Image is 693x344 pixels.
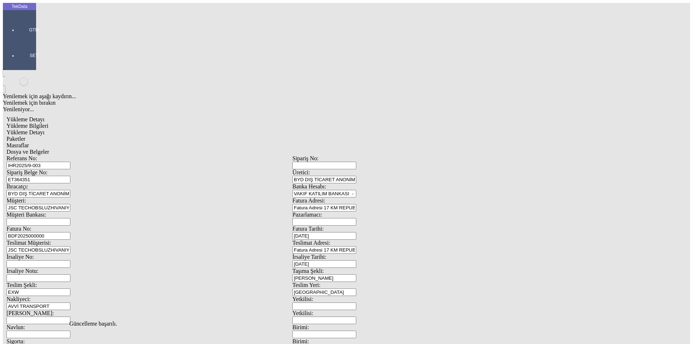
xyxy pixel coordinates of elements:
span: Yetkilisi: [292,296,313,302]
span: SET [23,53,45,58]
span: Yükleme Detayı [6,116,44,122]
span: Üretici: [292,169,310,175]
div: Yenilemek için bırakın [3,100,582,106]
div: Güncelleme başarılı. [69,321,624,327]
span: Yetkilisi: [292,310,313,316]
span: Taşıma Şekli: [292,268,324,274]
span: Referans No: [6,155,37,161]
span: Birimi: [292,324,309,330]
span: Teslimat Müşterisi: [6,240,51,246]
span: Sipariş Belge No: [6,169,48,175]
span: [PERSON_NAME]: [6,310,54,316]
span: Sipariş No: [292,155,318,161]
span: İhracatçı: [6,183,28,190]
span: Müşteri: [6,197,26,204]
span: İrsaliye Notu: [6,268,38,274]
div: Yenileniyor... [3,106,582,113]
span: Teslimat Adresi: [292,240,330,246]
span: Nakliyeci: [6,296,31,302]
span: Paketler [6,136,25,142]
span: Yükleme Bilgileri [6,123,48,129]
span: Teslim Şekli: [6,282,37,288]
span: Müşteri Bankası: [6,212,46,218]
span: Yükleme Detayı [6,129,44,135]
span: İrsaliye Tarihi: [292,254,326,260]
span: Navlun: [6,324,25,330]
div: Yenilemek için aşağı kaydırın... [3,93,582,100]
span: Teslim Yeri: [292,282,321,288]
span: Fatura No: [6,226,31,232]
div: TekData [3,4,36,9]
span: Masraflar [6,142,29,148]
span: Fatura Tarihi: [292,226,324,232]
span: İrsaliye No: [6,254,34,260]
span: Fatura Adresi: [292,197,325,204]
span: Dosya ve Belgeler [6,149,49,155]
span: Pazarlamacı: [292,212,322,218]
span: GTM [23,27,45,33]
span: Banka Hesabı: [292,183,326,190]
